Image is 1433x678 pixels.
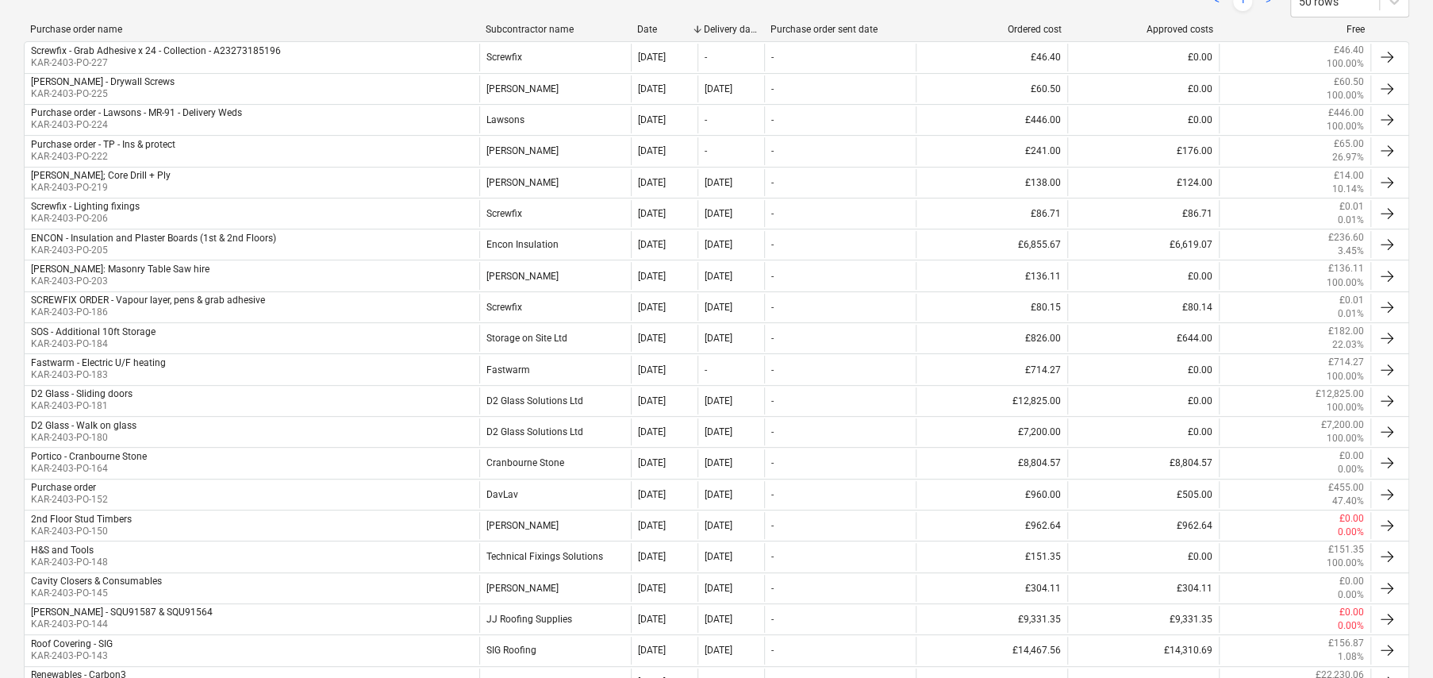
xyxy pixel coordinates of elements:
div: [DATE] [638,426,666,437]
div: [DATE] [638,364,666,376]
div: £9,331.35 [916,606,1067,633]
div: [DATE] [638,614,666,625]
p: KAR-2403-PO-227 [31,56,281,70]
div: - [771,395,774,406]
div: - [771,426,774,437]
p: £0.00 [1339,512,1364,526]
div: [PERSON_NAME] - SQU91587 & SQU91564 [31,607,213,618]
div: £304.11 [916,575,1067,602]
div: - [771,271,774,282]
div: - [771,52,774,63]
div: - [771,177,774,188]
p: 0.01% [1338,307,1364,321]
div: £14,467.56 [916,637,1067,664]
div: [PERSON_NAME]; Core Drill + Ply [31,170,171,181]
div: [DATE] [705,208,732,219]
div: - [771,145,774,156]
div: £446.00 [916,106,1067,133]
p: 0.00% [1338,463,1364,476]
p: £12,825.00 [1316,387,1364,401]
div: - [771,364,774,376]
p: KAR-2403-PO-184 [31,337,156,351]
p: KAR-2403-PO-143 [31,649,113,663]
p: 26.97% [1332,151,1364,164]
div: Screwfix - Grab Adhesive x 24 - Collection - A23273185196 [31,45,281,56]
div: £7,200.00 [916,418,1067,445]
div: Chat Widget [1354,602,1433,678]
div: Portico - Cranbourne Stone [31,451,147,462]
div: [DATE] [705,302,732,313]
div: £86.71 [916,200,1067,227]
div: ENCON - Insulation and Plaster Boards (1st & 2nd Floors) [31,233,276,244]
div: [DATE] [638,551,666,562]
div: £304.11 [1067,575,1219,602]
div: £0.00 [1067,356,1219,383]
div: [PERSON_NAME] - Drywall Screws [31,76,175,87]
div: [DATE] [705,83,732,94]
p: 10.14% [1332,183,1364,196]
p: 47.40% [1332,495,1364,508]
div: £8,804.57 [916,449,1067,476]
div: [PERSON_NAME]: Masonry Table Saw hire [31,264,209,275]
div: £86.71 [1067,200,1219,227]
div: [DATE] [705,333,732,344]
div: £14,310.69 [1067,637,1219,664]
div: £138.00 [916,169,1067,196]
div: - [705,364,707,376]
p: KAR-2403-PO-206 [31,212,140,225]
p: KAR-2403-PO-205 [31,244,276,257]
div: Approved costs [1074,24,1213,35]
div: £46.40 [916,44,1067,71]
div: £644.00 [1067,325,1219,352]
div: - [771,333,774,344]
div: - [771,457,774,468]
div: Date [637,24,691,35]
p: £0.00 [1339,449,1364,463]
div: [DATE] [638,333,666,344]
p: £0.00 [1339,606,1364,619]
div: Fastwarm - Electric U/F heating [31,357,166,368]
div: Encon Insulation [479,231,631,258]
div: D2 Glass - Walk on glass [31,420,136,431]
div: [DATE] [638,520,666,531]
div: [DATE] [638,177,666,188]
div: [DATE] [705,614,732,625]
div: [DATE] [638,208,666,219]
p: KAR-2403-PO-222 [31,150,175,164]
p: £156.87 [1328,637,1364,650]
div: Screwfix [479,200,631,227]
div: SCREWFIX ORDER - Vapour layer, pens & grab adhesive [31,295,265,306]
div: - [771,83,774,94]
p: KAR-2403-PO-181 [31,399,133,413]
div: [PERSON_NAME] [479,575,631,602]
div: - [771,551,774,562]
div: £505.00 [1067,481,1219,508]
div: £0.00 [1067,543,1219,570]
div: £151.35 [916,543,1067,570]
p: £60.50 [1334,75,1364,89]
p: 100.00% [1327,557,1364,570]
div: Purchase order - Lawsons - MR-91 - Delivery Weds [31,107,242,118]
div: D2 Glass Solutions Ltd [479,387,631,414]
div: [PERSON_NAME] [479,512,631,539]
p: £14.00 [1334,169,1364,183]
div: Ordered cost [922,24,1061,35]
div: [DATE] [638,239,666,250]
p: KAR-2403-PO-183 [31,368,166,382]
div: [DATE] [638,52,666,63]
p: 100.00% [1327,89,1364,102]
div: - [771,114,774,125]
p: £0.01 [1339,200,1364,214]
div: - [771,614,774,625]
div: £80.14 [1067,294,1219,321]
div: Cavity Closers & Consumables [31,576,162,587]
div: £6,619.07 [1067,231,1219,258]
p: KAR-2403-PO-219 [31,181,171,195]
div: [DATE] [638,271,666,282]
p: 0.00% [1338,619,1364,633]
div: £6,855.67 [916,231,1067,258]
div: [PERSON_NAME] [479,137,631,164]
div: - [771,239,774,250]
div: Purchase order name [30,24,473,35]
p: KAR-2403-PO-225 [31,87,175,101]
